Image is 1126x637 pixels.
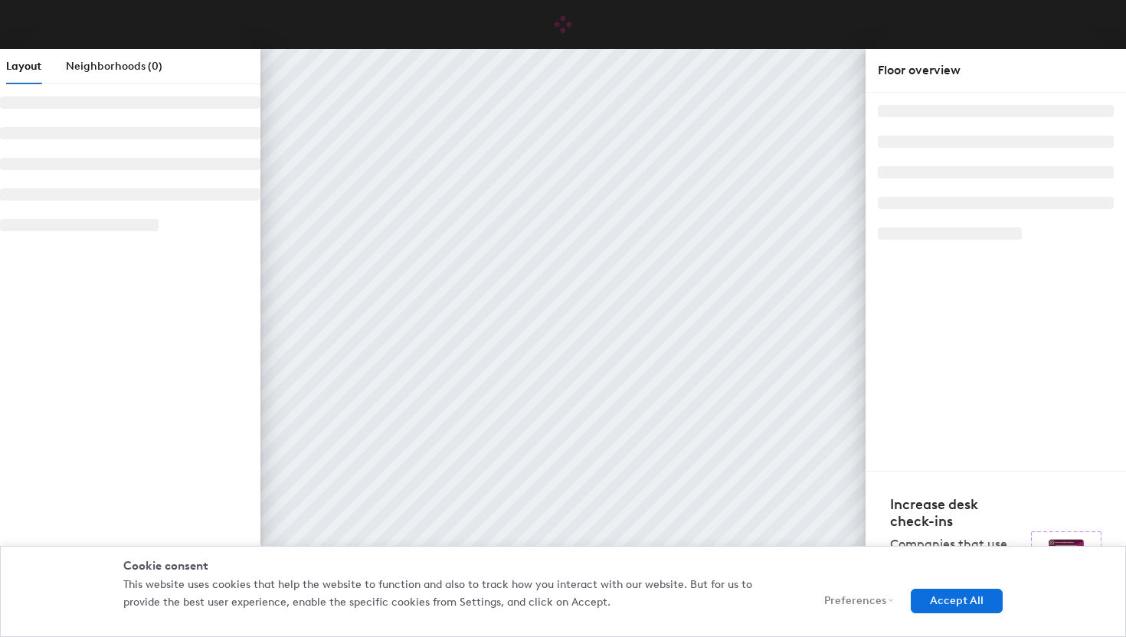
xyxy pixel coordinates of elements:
h4: Increase desk check-ins [890,496,1022,530]
div: Floor overview [878,61,1114,80]
span: Layout [6,60,41,73]
span: Neighborhoods (0) [66,60,162,73]
div: Cookie consent [123,558,1003,574]
p: Companies that use desk stickers have up to 25% more check-ins. [890,536,1022,603]
img: Sticker logo [1031,531,1101,583]
p: This website uses cookies that help the website to function and also to track how you interact wi... [123,577,790,611]
button: Preferences [805,589,899,613]
button: Accept All [911,589,1003,613]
